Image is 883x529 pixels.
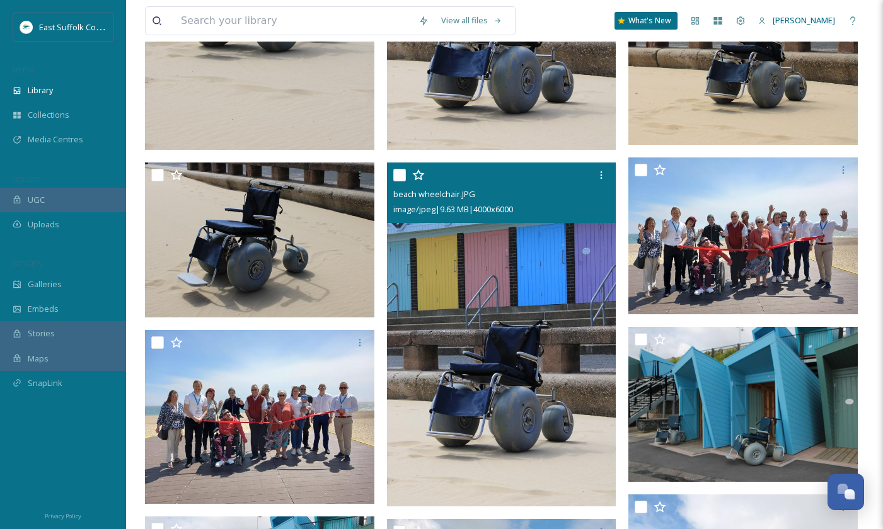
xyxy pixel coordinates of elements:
span: beach wheelchair.JPG [393,188,475,200]
img: Boardwalk opening June 22 1.jpg [145,330,378,504]
span: Stories [28,327,55,339]
a: View all files [435,8,509,33]
img: beach wheelchair.JPG [387,162,616,506]
span: image/jpeg | 9.63 MB | 4000 x 6000 [393,203,513,215]
span: UGC [28,194,45,206]
span: Galleries [28,278,62,290]
img: Boardwalk Opening June 22_edited.jpg [628,157,858,314]
button: Open Chat [828,474,864,510]
span: Collections [28,109,69,121]
span: WIDGETS [13,259,42,268]
span: [PERSON_NAME] [773,14,835,26]
img: IMG_0306.JPG [628,327,861,482]
a: What's New [615,12,678,30]
span: East Suffolk Council [39,21,113,33]
span: MEDIA [13,65,35,74]
a: Privacy Policy [45,508,81,523]
span: Maps [28,353,49,365]
span: Library [28,84,53,96]
img: ESC%20Logo.png [20,21,33,33]
span: SnapLink [28,377,62,389]
img: beach wheelchair 5.JPG [145,162,378,317]
span: Embeds [28,303,59,315]
span: Uploads [28,219,59,230]
input: Search your library [175,7,412,35]
span: COLLECT [13,174,40,184]
a: [PERSON_NAME] [752,8,841,33]
span: Media Centres [28,134,83,145]
span: Privacy Policy [45,512,81,520]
